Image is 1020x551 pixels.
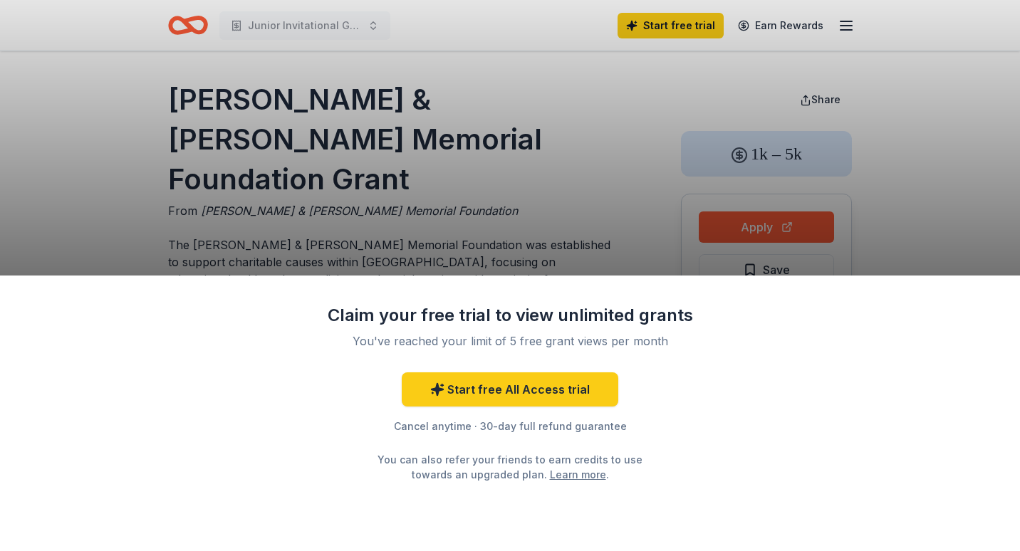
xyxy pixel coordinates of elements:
div: Claim your free trial to view unlimited grants [325,304,695,327]
div: Cancel anytime · 30-day full refund guarantee [325,418,695,435]
a: Start free All Access trial [402,372,618,406]
div: You can also refer your friends to earn credits to use towards an upgraded plan. . [365,452,655,482]
div: You've reached your limit of 5 free grant views per month [342,332,678,350]
a: Learn more [550,467,606,482]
